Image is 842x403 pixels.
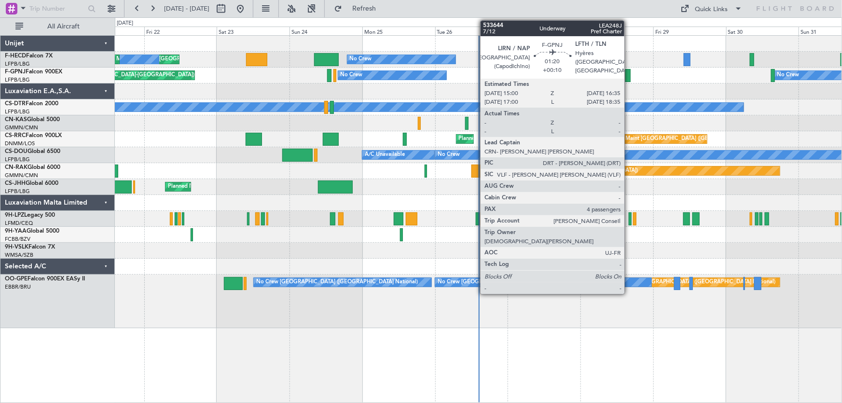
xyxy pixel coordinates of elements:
a: CN-RAKGlobal 6000 [5,165,60,170]
a: CS-RRCFalcon 900LX [5,133,62,139]
span: CS-DOU [5,149,28,154]
div: [DATE] [117,19,133,28]
span: All Aircraft [25,23,102,30]
a: LFMD/CEQ [5,220,33,227]
button: Quick Links [676,1,747,16]
span: 9H-LPZ [5,212,24,218]
a: LFPB/LBG [5,188,30,195]
span: CN-KAS [5,117,27,123]
a: LFPB/LBG [5,156,30,163]
div: No Crew [350,52,372,67]
div: No Crew [492,211,514,226]
div: Thu 28 [580,27,653,35]
div: Wed 27 [508,27,580,35]
div: Planned Maint [GEOGRAPHIC_DATA] ([GEOGRAPHIC_DATA]) [168,180,320,194]
span: F-GPNJ [5,69,26,75]
a: GMMN/CMN [5,172,38,179]
span: OO-GPE [5,276,28,282]
a: 9H-YAAGlobal 5000 [5,228,59,234]
div: Planned Maint [GEOGRAPHIC_DATA] ([GEOGRAPHIC_DATA]) [486,164,638,178]
a: LFPB/LBG [5,76,30,83]
input: Trip Number [29,1,85,16]
a: OO-GPEFalcon 900EX EASy II [5,276,85,282]
span: CS-JHH [5,181,26,186]
a: EBBR/BRU [5,283,31,291]
a: CS-JHHGlobal 6000 [5,181,58,186]
span: [DATE] - [DATE] [164,4,209,13]
div: No Crew [438,148,460,162]
span: CN-RAK [5,165,28,170]
div: Sat 30 [726,27,799,35]
div: No Crew [341,68,363,83]
div: Quick Links [695,5,728,14]
div: Fri 22 [144,27,217,35]
a: CN-KASGlobal 5000 [5,117,60,123]
button: All Aircraft [11,19,105,34]
span: F-HECD [5,53,26,59]
a: 9H-LPZLegacy 500 [5,212,55,218]
span: CS-RRC [5,133,26,139]
div: Planned Maint [GEOGRAPHIC_DATA] ([GEOGRAPHIC_DATA]) [604,132,756,146]
div: Mon 25 [362,27,435,35]
span: 9H-VSLK [5,244,28,250]
span: Refresh [344,5,385,12]
div: Tue 26 [435,27,508,35]
a: F-HECDFalcon 7X [5,53,53,59]
div: Fri 29 [653,27,726,35]
a: WMSA/SZB [5,251,33,259]
a: FCBB/BZV [5,236,30,243]
button: Refresh [330,1,387,16]
a: LFPB/LBG [5,60,30,68]
div: No Crew [GEOGRAPHIC_DATA] ([GEOGRAPHIC_DATA] National) [256,275,418,290]
a: GMMN/CMN [5,124,38,131]
span: 9H-YAA [5,228,27,234]
div: A/C Unavailable [365,148,405,162]
div: Planned Maint [GEOGRAPHIC_DATA] ([GEOGRAPHIC_DATA] National) [601,275,776,290]
div: Planned Maint [GEOGRAPHIC_DATA] ([GEOGRAPHIC_DATA]) [459,132,611,146]
span: CS-DTR [5,101,26,107]
div: Sun 24 [290,27,362,35]
a: DNMM/LOS [5,140,35,147]
a: 9H-VSLKFalcon 7X [5,244,55,250]
a: F-GPNJFalcon 900EX [5,69,62,75]
a: LFPB/LBG [5,108,30,115]
a: CS-DOUGlobal 6500 [5,149,60,154]
div: No Crew [777,68,799,83]
a: CS-DTRFalcon 2000 [5,101,58,107]
div: Sat 23 [217,27,290,35]
div: No Crew [GEOGRAPHIC_DATA] ([GEOGRAPHIC_DATA] National) [438,275,599,290]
